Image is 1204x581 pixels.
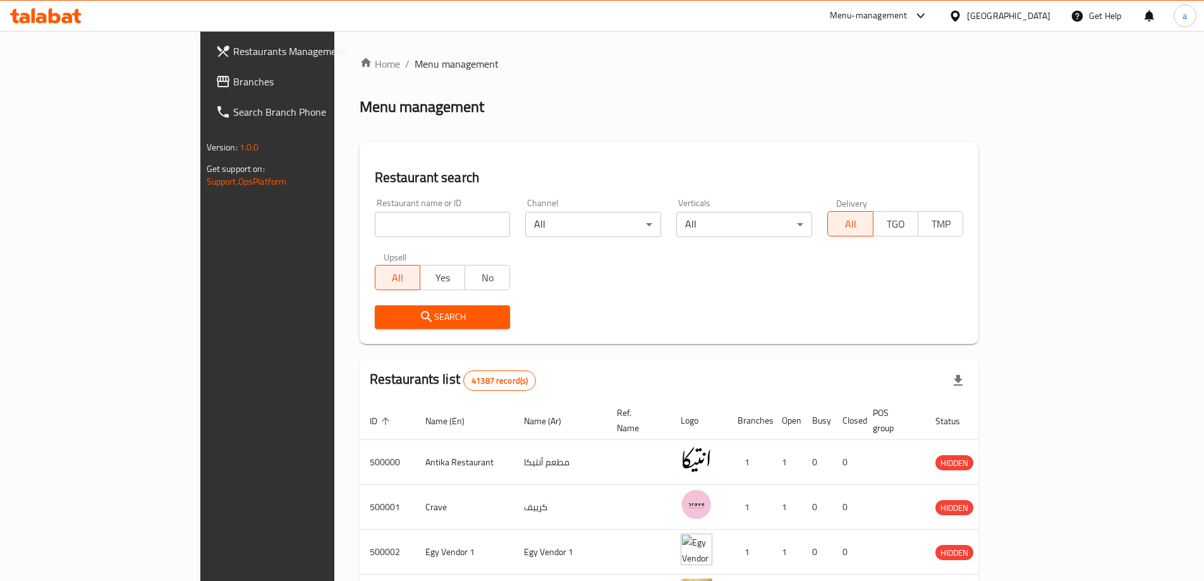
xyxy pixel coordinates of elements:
td: Antika Restaurant [415,440,514,485]
span: Version: [207,139,238,156]
span: HIDDEN [935,546,973,560]
td: Crave [415,485,514,530]
a: Support.OpsPlatform [207,173,287,190]
td: 0 [802,530,832,575]
div: Total records count [463,370,536,391]
nav: breadcrumb [360,56,979,71]
td: 1 [727,440,772,485]
span: TGO [879,215,913,233]
span: Search [385,309,501,325]
h2: Menu management [360,97,484,117]
a: Branches [205,66,401,97]
span: Name (En) [425,413,481,429]
div: Export file [943,365,973,396]
button: Search [375,305,511,329]
button: All [827,211,873,236]
div: HIDDEN [935,455,973,470]
td: 0 [832,440,863,485]
span: 1.0.0 [240,139,259,156]
span: Branches [233,74,391,89]
td: 1 [772,485,802,530]
td: مطعم أنتيكا [514,440,607,485]
span: TMP [923,215,958,233]
h2: Restaurants list [370,370,537,391]
a: Search Branch Phone [205,97,401,127]
td: كرييف [514,485,607,530]
span: All [833,215,868,233]
div: [GEOGRAPHIC_DATA] [967,9,1050,23]
span: Status [935,413,976,429]
td: 1 [772,530,802,575]
span: Get support on: [207,161,265,177]
td: Egy Vendor 1 [514,530,607,575]
th: Closed [832,401,863,440]
label: Delivery [836,199,868,207]
span: HIDDEN [935,501,973,515]
input: Search for restaurant name or ID.. [375,212,511,237]
div: All [676,212,812,237]
button: Yes [420,265,465,290]
span: Name (Ar) [524,413,578,429]
td: 1 [727,485,772,530]
h2: Restaurant search [375,168,964,187]
span: Ref. Name [617,405,655,436]
th: Logo [671,401,727,440]
li: / [405,56,410,71]
label: Upsell [384,252,407,261]
span: 41387 record(s) [464,375,535,387]
button: TMP [918,211,963,236]
span: Restaurants Management [233,44,391,59]
th: Branches [727,401,772,440]
td: 0 [832,530,863,575]
button: TGO [873,211,918,236]
span: HIDDEN [935,456,973,470]
td: 1 [772,440,802,485]
td: 0 [802,485,832,530]
button: All [375,265,420,290]
img: Crave [681,489,712,520]
span: Yes [425,269,460,287]
button: No [465,265,510,290]
span: POS group [873,405,910,436]
span: a [1183,9,1187,23]
div: Menu-management [830,8,908,23]
a: Restaurants Management [205,36,401,66]
div: All [525,212,661,237]
span: Menu management [415,56,499,71]
th: Busy [802,401,832,440]
th: Open [772,401,802,440]
td: Egy Vendor 1 [415,530,514,575]
img: Egy Vendor 1 [681,534,712,565]
td: 0 [832,485,863,530]
td: 1 [727,530,772,575]
span: Search Branch Phone [233,104,391,119]
span: All [380,269,415,287]
img: Antika Restaurant [681,444,712,475]
div: HIDDEN [935,500,973,515]
span: No [470,269,505,287]
td: 0 [802,440,832,485]
span: ID [370,413,394,429]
